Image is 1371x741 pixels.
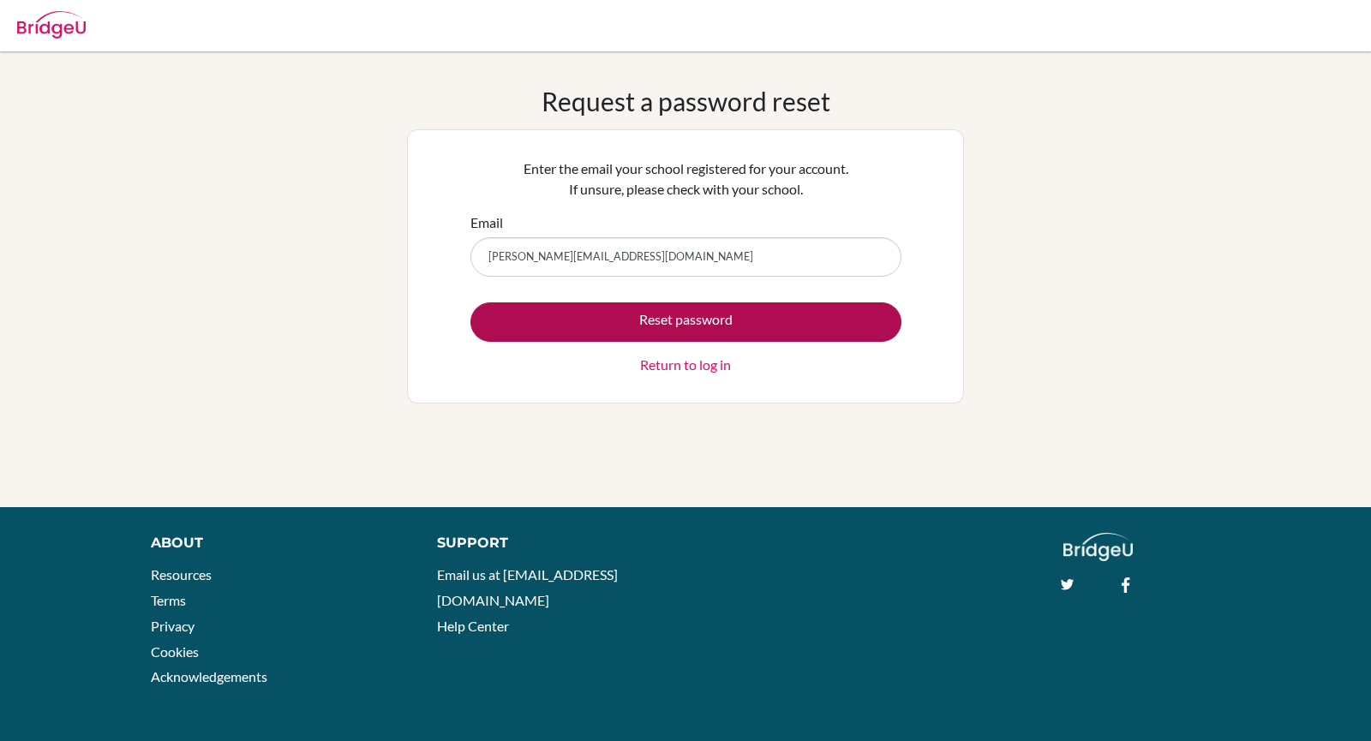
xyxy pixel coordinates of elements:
[151,668,267,684] a: Acknowledgements
[437,566,618,608] a: Email us at [EMAIL_ADDRESS][DOMAIN_NAME]
[470,302,901,342] button: Reset password
[151,592,186,608] a: Terms
[437,618,509,634] a: Help Center
[151,533,399,553] div: About
[470,212,503,233] label: Email
[17,11,86,39] img: Bridge-U
[151,618,195,634] a: Privacy
[151,566,212,583] a: Resources
[542,86,830,117] h1: Request a password reset
[437,533,667,553] div: Support
[1063,533,1133,561] img: logo_white@2x-f4f0deed5e89b7ecb1c2cc34c3e3d731f90f0f143d5ea2071677605dd97b5244.png
[470,158,901,200] p: Enter the email your school registered for your account. If unsure, please check with your school.
[640,355,731,375] a: Return to log in
[151,643,199,660] a: Cookies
